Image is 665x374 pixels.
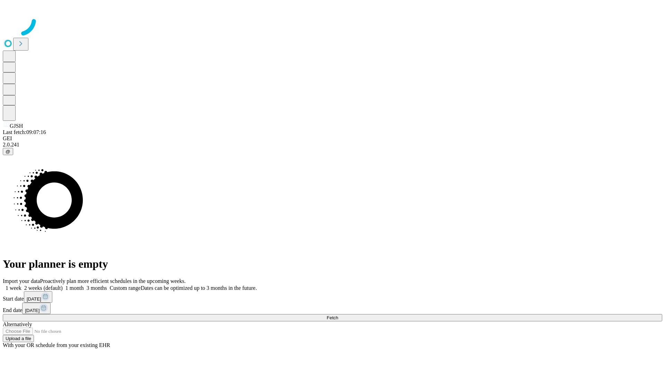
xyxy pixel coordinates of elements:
[110,285,141,291] span: Custom range
[3,314,662,321] button: Fetch
[22,303,51,314] button: [DATE]
[27,296,41,302] span: [DATE]
[141,285,257,291] span: Dates can be optimized up to 3 months in the future.
[3,342,110,348] span: With your OR schedule from your existing EHR
[25,308,39,313] span: [DATE]
[3,335,34,342] button: Upload a file
[3,258,662,270] h1: Your planner is empty
[24,291,52,303] button: [DATE]
[65,285,84,291] span: 1 month
[3,148,13,155] button: @
[3,321,32,327] span: Alternatively
[3,303,662,314] div: End date
[3,129,46,135] span: Last fetch: 09:07:16
[6,285,21,291] span: 1 week
[6,149,10,154] span: @
[3,142,662,148] div: 2.0.241
[40,278,186,284] span: Proactively plan more efficient schedules in the upcoming weeks.
[3,135,662,142] div: GEI
[3,278,40,284] span: Import your data
[3,291,662,303] div: Start date
[87,285,107,291] span: 3 months
[24,285,63,291] span: 2 weeks (default)
[327,315,338,320] span: Fetch
[10,123,23,129] span: GJSH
